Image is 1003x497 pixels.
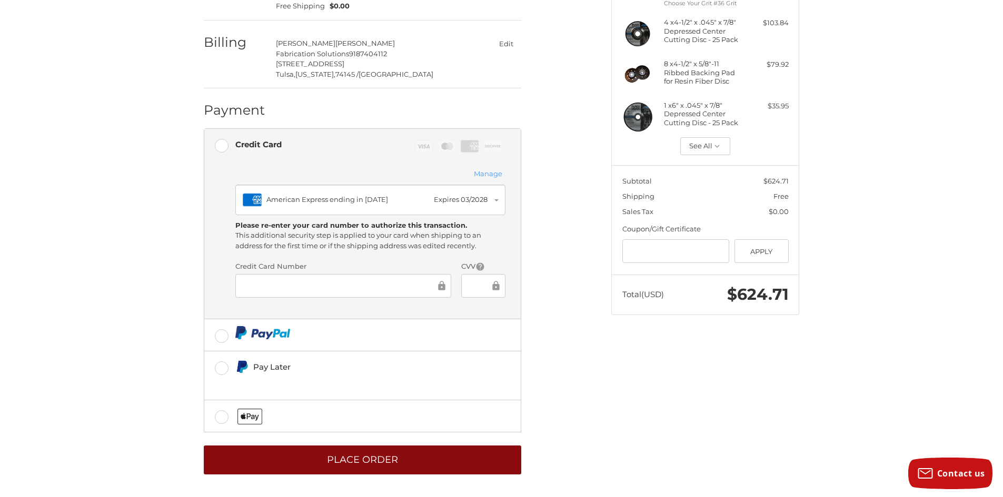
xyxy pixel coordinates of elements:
button: American Express ending in [DATE]Expires 03/2028 [235,185,505,215]
span: 74145 / [335,70,359,78]
button: See All [680,137,730,155]
div: Credit Card [235,136,282,153]
div: $103.84 [747,18,789,28]
img: PayPal icon [235,326,291,339]
iframe: Secure Credit Card Frame - Credit Card Number [243,280,436,292]
span: $0.00 [325,1,350,12]
span: Contact us [937,468,985,479]
span: 9187404112 [349,49,387,58]
span: [STREET_ADDRESS] [276,59,344,68]
span: $0.00 [769,207,789,216]
div: Coupon/Gift Certificate [622,224,789,235]
button: Edit [491,36,521,51]
img: Applepay icon [237,409,262,424]
div: $79.92 [747,59,789,70]
button: Place Order [204,445,521,474]
div: $35.95 [747,101,789,111]
h2: Billing [204,34,265,50]
span: Tulsa, [276,70,295,78]
span: Total (USD) [622,289,664,299]
span: Shipping [622,192,654,200]
p: This additional security step is applied to your card when shipping to an address for the first t... [235,220,505,251]
h4: 8 x 4-1/2" x 5/8"-11 Ribbed Backing Pad for Resin Fiber Disc [664,59,744,85]
span: Sales Tax [622,207,653,216]
input: Gift Certificate or Coupon Code [622,239,730,263]
h4: 4 x 4-1/2" x .045" x 7/8" Depressed Center Cutting Disc - 25 Pack [664,18,744,44]
span: [PERSON_NAME] [276,39,335,47]
label: Credit Card Number [235,261,451,272]
span: [GEOGRAPHIC_DATA] [359,70,433,78]
span: Free Shipping [276,1,325,12]
span: Free [773,192,789,200]
span: [PERSON_NAME] [335,39,395,47]
strong: Please re-enter your card number to authorize this transaction. [235,221,467,229]
span: [US_STATE], [295,70,335,78]
img: Pay Later icon [235,360,249,373]
button: Contact us [908,458,992,489]
button: Apply [734,239,789,263]
div: Expires 03/2028 [434,195,488,205]
iframe: Secure Credit Card Frame - CVV [469,280,490,292]
div: Pay Later [253,358,449,376]
button: Manage [471,168,505,180]
h4: 1 x 6" x .045" x 7/8" Depressed Center Cutting Disc - 25 Pack [664,101,744,127]
iframe: PayPal Message 1 [235,378,449,387]
span: $624.71 [727,285,789,304]
span: Subtotal [622,177,652,185]
label: CVV [461,261,505,272]
div: American Express ending in [DATE] [266,195,429,205]
h2: Payment [204,102,265,118]
span: Fabrication Solutions [276,49,349,58]
span: $624.71 [763,177,789,185]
